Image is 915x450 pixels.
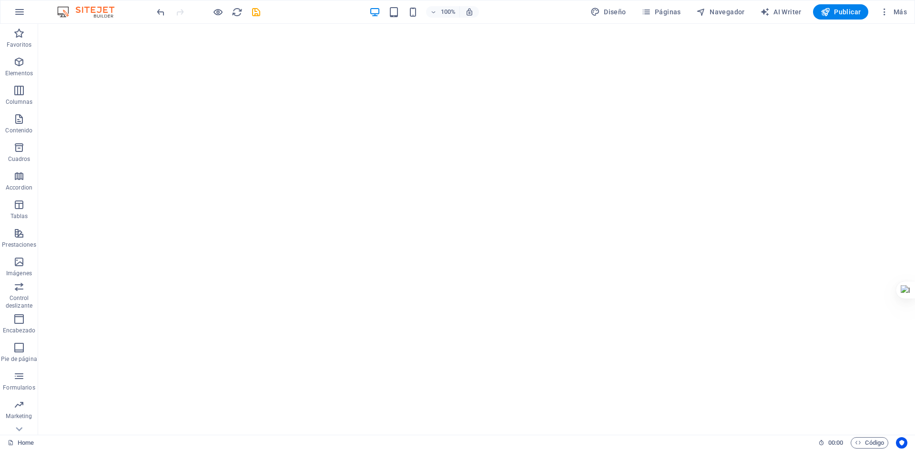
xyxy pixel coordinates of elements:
span: 00 00 [828,437,843,449]
button: Código [851,437,888,449]
h6: Tiempo de la sesión [818,437,844,449]
div: Diseño (Ctrl+Alt+Y) [587,4,630,20]
p: Contenido [5,127,32,134]
span: Código [855,437,884,449]
i: Al redimensionar, ajustar el nivel de zoom automáticamente para ajustarse al dispositivo elegido. [465,8,474,16]
p: Cuadros [8,155,30,163]
p: Tablas [10,212,28,220]
p: Prestaciones [2,241,36,249]
button: Publicar [813,4,869,20]
button: save [250,6,262,18]
p: Favoritos [7,41,31,49]
p: Pie de página [1,355,37,363]
p: Columnas [6,98,33,106]
img: Editor Logo [55,6,126,18]
p: Elementos [5,70,33,77]
button: Diseño [587,4,630,20]
p: Marketing [6,412,32,420]
span: Publicar [821,7,861,17]
h6: 100% [440,6,456,18]
button: AI Writer [756,4,805,20]
p: Accordion [6,184,32,191]
span: AI Writer [760,7,802,17]
span: : [835,439,836,446]
span: Páginas [641,7,681,17]
button: Navegador [692,4,749,20]
i: Volver a cargar página [232,7,243,18]
p: Encabezado [3,327,35,334]
i: Deshacer: Cambiar texto (Ctrl+Z) [155,7,166,18]
button: reload [231,6,243,18]
span: Diseño [590,7,626,17]
a: Haz clic para cancelar la selección y doble clic para abrir páginas [8,437,34,449]
i: Guardar (Ctrl+S) [251,7,262,18]
button: undo [155,6,166,18]
span: Más [880,7,907,17]
button: Páginas [638,4,685,20]
button: Usercentrics [896,437,907,449]
p: Imágenes [6,270,32,277]
button: Más [876,4,911,20]
button: 100% [426,6,460,18]
span: Navegador [696,7,745,17]
p: Formularios [3,384,35,391]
